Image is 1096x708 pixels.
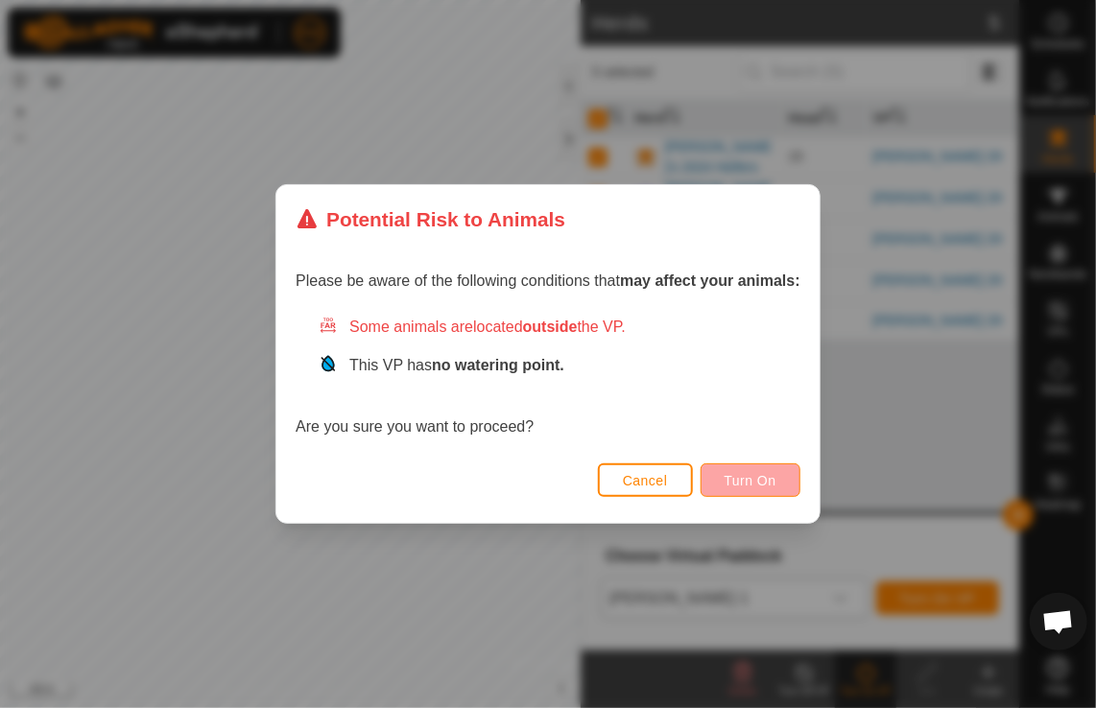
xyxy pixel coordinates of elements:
[620,272,800,289] strong: may affect your animals:
[598,463,693,497] button: Cancel
[319,316,800,339] div: Some animals are
[725,473,776,488] span: Turn On
[296,204,565,234] div: Potential Risk to Animals
[523,319,578,335] strong: outside
[296,272,800,289] span: Please be aware of the following conditions that
[701,463,800,497] button: Turn On
[473,319,626,335] span: located the VP.
[296,316,800,438] div: Are you sure you want to proceed?
[1030,593,1087,650] div: Open chat
[623,473,668,488] span: Cancel
[349,357,564,373] span: This VP has
[432,357,564,373] strong: no watering point.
